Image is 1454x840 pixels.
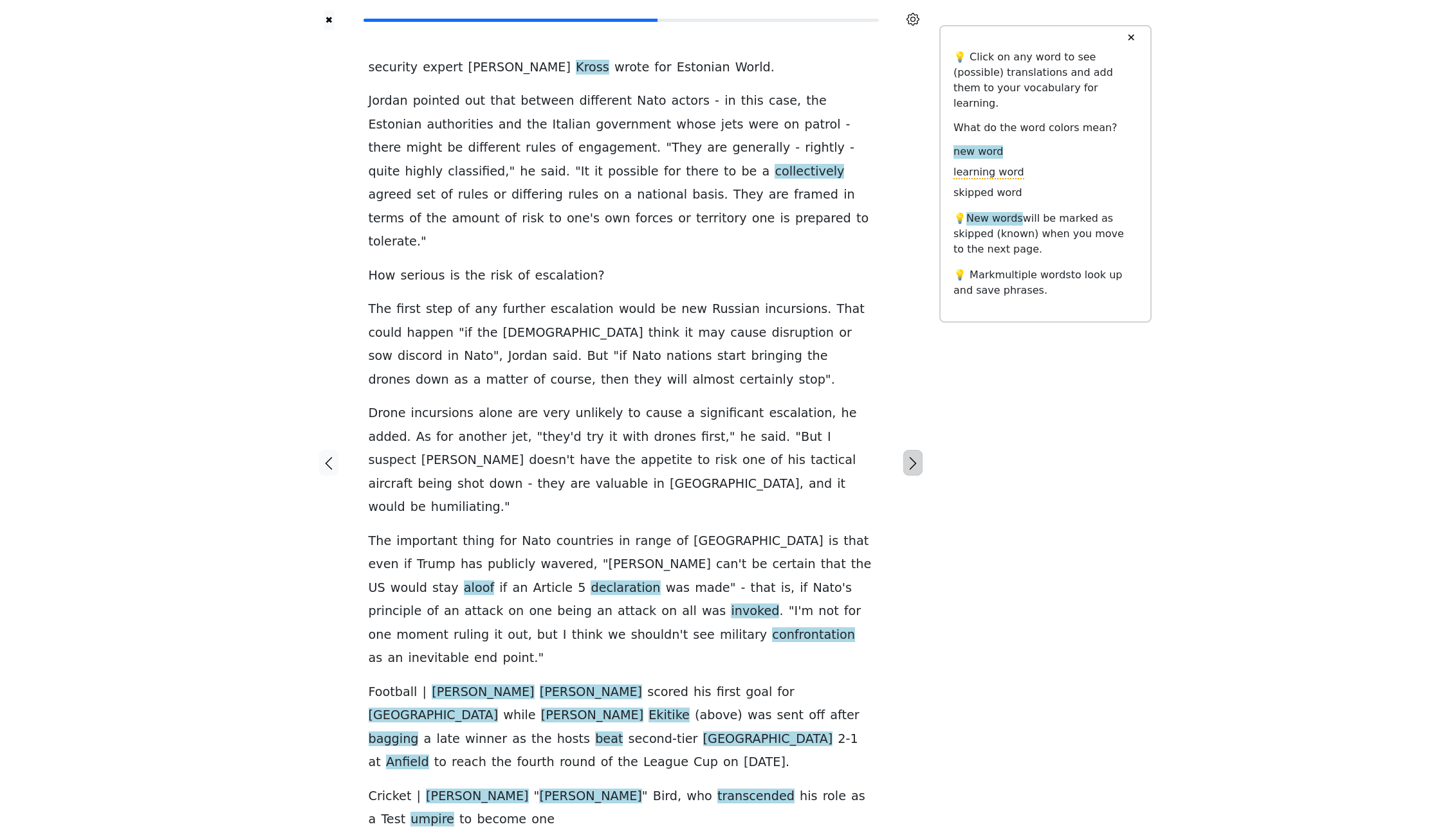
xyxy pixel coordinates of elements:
span: attack [465,603,503,620]
span: one [529,603,552,620]
span: Estonian [677,60,730,76]
span: or [839,325,852,341]
span: US [369,580,385,596]
a: ✖ [324,10,335,30]
span: " [666,140,672,156]
span: try [587,429,604,445]
span: attack [618,603,656,620]
span: one [752,211,775,227]
button: ✕ [1119,26,1143,49]
span: incursions [411,406,474,422]
span: would [369,499,405,515]
span: of [676,533,688,550]
span: can [716,557,738,573]
span: for [500,533,517,550]
span: " [504,499,510,515]
span: down [490,476,523,492]
span: " [421,234,427,250]
span: possible [608,164,659,180]
span: cause [646,406,682,422]
span: different [468,140,520,156]
span: Jordan [508,348,548,364]
span: if [499,580,507,596]
span: authorities [427,117,493,133]
span: for [436,429,453,445]
span: , [592,372,596,388]
span: Kross [576,60,609,76]
span: escalation [551,301,614,317]
span: Nato [464,348,493,364]
span: forces [636,211,673,227]
span: " [459,325,465,341]
span: rules [458,187,488,203]
span: the [427,211,447,227]
span: on [508,603,524,620]
span: the [851,557,872,573]
span: ". [825,372,835,388]
span: ' [739,557,742,573]
span: suspect [369,452,416,469]
span: risk [715,452,737,469]
span: The [369,301,392,317]
span: own [605,211,630,227]
span: has [461,557,483,573]
span: for [654,60,671,76]
span: . [771,60,775,76]
span: ' [842,580,845,596]
span: , [797,93,801,109]
span: as [454,372,468,388]
span: shot [457,476,484,492]
span: " [730,580,736,596]
span: rightly [805,140,845,156]
span: wavered [540,557,593,573]
span: pointed [413,93,460,109]
span: tolerate [369,234,417,250]
span: Italian [553,117,591,133]
span: Russian [712,301,760,317]
span: principle [369,603,422,620]
span: They [733,187,764,203]
span: basis [692,187,724,203]
span: to [724,164,736,180]
span: very [543,406,570,422]
span: drones [654,429,696,445]
span: was [666,580,690,596]
span: . [578,348,582,364]
span: that [821,557,846,573]
span: ' [570,429,573,445]
span: aircraft [369,476,413,492]
span: That [837,301,865,317]
span: World [735,60,771,76]
span: escalation [535,268,598,284]
span: national [637,187,687,203]
span: there [369,140,401,156]
span: they [634,372,662,388]
span: . [724,187,728,203]
span: t [570,452,575,469]
span: doesn [529,452,566,469]
span: in [448,348,459,364]
span: t [742,557,747,573]
span: new [681,301,707,317]
span: . [657,140,661,156]
span: might [406,140,442,156]
span: they [542,429,570,445]
span: will [667,372,688,388]
span: of [561,140,573,156]
span: of [441,187,453,203]
span: the [806,93,827,109]
span: " [795,429,801,445]
span: publicly [488,557,535,573]
span: Nato [637,93,666,109]
span: appetite [641,452,692,469]
span: ' [566,452,569,469]
span: ", [493,348,503,364]
span: this [741,93,764,109]
span: declaration [591,580,660,596]
span: he [741,429,756,445]
span: it [685,325,693,341]
span: may [698,325,725,341]
span: generally [732,140,790,156]
span: rules [526,140,556,156]
span: of [505,211,517,227]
